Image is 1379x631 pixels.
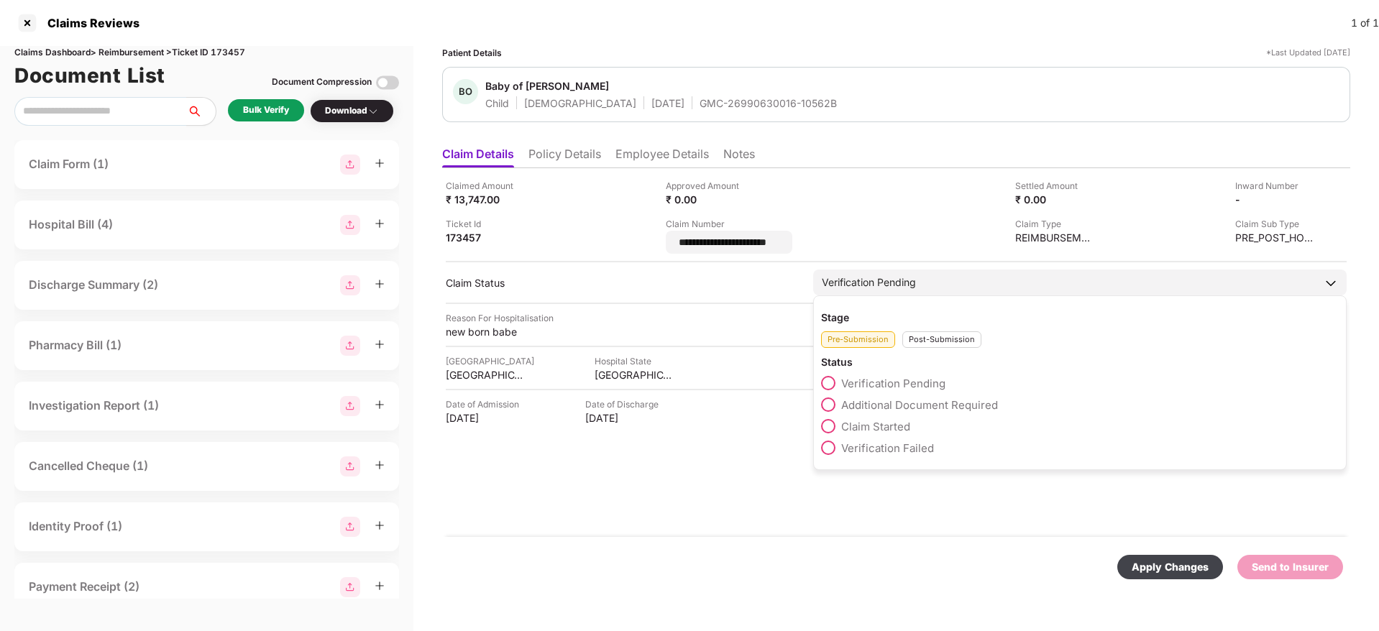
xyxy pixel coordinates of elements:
img: svg+xml;base64,PHN2ZyBpZD0iR3JvdXBfMjg4MTMiIGRhdGEtbmFtZT0iR3JvdXAgMjg4MTMiIHhtbG5zPSJodHRwOi8vd3... [340,275,360,295]
img: svg+xml;base64,PHN2ZyBpZD0iR3JvdXBfMjg4MTMiIGRhdGEtbmFtZT0iR3JvdXAgMjg4MTMiIHhtbG5zPSJodHRwOi8vd3... [340,215,360,235]
span: plus [375,460,385,470]
img: svg+xml;base64,PHN2ZyBpZD0iR3JvdXBfMjg4MTMiIGRhdGEtbmFtZT0iR3JvdXAgMjg4MTMiIHhtbG5zPSJodHRwOi8vd3... [340,336,360,356]
div: Payment Receipt (2) [29,578,139,596]
div: 1 of 1 [1351,15,1379,31]
div: Inward Number [1235,179,1314,193]
img: svg+xml;base64,PHN2ZyBpZD0iR3JvdXBfMjg4MTMiIGRhdGEtbmFtZT0iR3JvdXAgMjg4MTMiIHhtbG5zPSJodHRwOi8vd3... [340,155,360,175]
div: Ticket Id [446,217,525,231]
h1: Document List [14,60,165,91]
div: Document Compression [272,75,372,89]
div: Post-Submission [902,331,981,348]
div: Claim Type [1015,217,1094,231]
span: plus [375,279,385,289]
div: GMC-26990630016-10562B [700,96,837,110]
div: Approved Amount [666,179,745,193]
div: [GEOGRAPHIC_DATA] [446,354,534,368]
div: Claim Number [666,217,792,231]
div: PRE_POST_HOSPITALIZATION_REIMBURSEMENT [1235,231,1314,244]
img: svg+xml;base64,PHN2ZyBpZD0iR3JvdXBfMjg4MTMiIGRhdGEtbmFtZT0iR3JvdXAgMjg4MTMiIHhtbG5zPSJodHRwOi8vd3... [340,517,360,537]
div: [DATE] [446,411,525,425]
span: plus [375,581,385,591]
div: Identity Proof (1) [29,517,122,535]
span: plus [375,218,385,229]
li: Claim Details [442,147,514,167]
div: Bulk Verify [243,103,289,117]
button: search [186,97,216,126]
div: Reason For Hospitalisation [446,311,554,325]
img: svg+xml;base64,PHN2ZyBpZD0iR3JvdXBfMjg4MTMiIGRhdGEtbmFtZT0iR3JvdXAgMjg4MTMiIHhtbG5zPSJodHRwOi8vd3... [340,577,360,597]
div: Baby of [PERSON_NAME] [485,79,609,93]
div: Claimed Amount [446,179,525,193]
div: Pharmacy Bill (1) [29,336,122,354]
div: ₹ 0.00 [1015,193,1094,206]
div: Claims Reviews [39,16,139,30]
div: Claim Status [446,276,799,290]
img: svg+xml;base64,PHN2ZyBpZD0iRHJvcGRvd24tMzJ4MzIiIHhtbG5zPSJodHRwOi8vd3d3LnczLm9yZy8yMDAwL3N2ZyIgd2... [367,106,379,117]
div: [DATE] [651,96,684,110]
div: [DATE] [585,411,664,425]
li: Policy Details [528,147,601,167]
div: Apply Changes [1132,559,1209,575]
div: Claim Sub Type [1235,217,1314,231]
div: *Last Updated [DATE] [1266,46,1350,60]
div: ₹ 0.00 [666,193,745,206]
div: Date of Discharge [585,397,664,411]
div: Hospital Bill (4) [29,216,113,234]
div: Pre-Submission [821,331,895,348]
li: Notes [723,147,755,167]
div: Download [325,104,379,118]
li: Employee Details [615,147,709,167]
span: plus [375,400,385,410]
span: Additional Document Required [841,398,998,412]
span: Claim Started [841,420,910,433]
span: plus [375,520,385,530]
img: svg+xml;base64,PHN2ZyBpZD0iVG9nZ2xlLTMyeDMyIiB4bWxucz0iaHR0cDovL3d3dy53My5vcmcvMjAwMC9zdmciIHdpZH... [376,71,399,94]
div: Send to Insurer [1252,559,1329,575]
div: Investigation Report (1) [29,397,159,415]
img: svg+xml;base64,PHN2ZyBpZD0iR3JvdXBfMjg4MTMiIGRhdGEtbmFtZT0iR3JvdXAgMjg4MTMiIHhtbG5zPSJodHRwOi8vd3... [340,396,360,416]
div: [DEMOGRAPHIC_DATA] [524,96,636,110]
div: Discharge Summary (2) [29,276,158,294]
span: Verification Pending [841,377,945,390]
div: - [1235,193,1314,206]
div: 173457 [446,231,525,244]
div: [GEOGRAPHIC_DATA] [595,368,674,382]
img: downArrowIcon [1324,276,1338,290]
div: BO [453,79,478,104]
span: search [186,106,216,117]
div: Date of Admission [446,397,525,411]
div: Hospital State [595,354,674,368]
div: Status [821,355,1339,369]
div: Settled Amount [1015,179,1094,193]
div: Child [485,96,509,110]
span: Verification Failed [841,441,934,455]
div: Patient Details [442,46,502,60]
img: svg+xml;base64,PHN2ZyBpZD0iR3JvdXBfMjg4MTMiIGRhdGEtbmFtZT0iR3JvdXAgMjg4MTMiIHhtbG5zPSJodHRwOi8vd3... [340,456,360,476]
div: new born babe [446,325,525,338]
div: Verification Pending [822,275,916,290]
div: Stage [821,310,1339,324]
span: plus [375,158,385,168]
div: ₹ 13,747.00 [446,193,525,206]
span: plus [375,339,385,349]
div: REIMBURSEMENT [1015,231,1094,244]
div: Cancelled Cheque (1) [29,457,148,475]
div: Claim Form (1) [29,155,109,173]
div: [GEOGRAPHIC_DATA] [446,368,525,382]
div: Claims Dashboard > Reimbursement > Ticket ID 173457 [14,46,399,60]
